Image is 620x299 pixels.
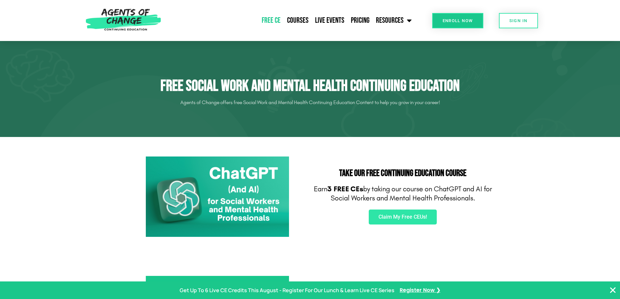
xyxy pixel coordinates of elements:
[499,13,538,28] a: SIGN IN
[258,12,284,29] a: Free CE
[432,13,483,28] a: Enroll Now
[312,12,348,29] a: Live Events
[373,12,415,29] a: Resources
[379,214,427,220] span: Claim My Free CEUs!
[164,12,415,29] nav: Menu
[509,19,528,23] span: SIGN IN
[400,286,440,295] a: Register Now ❯
[369,210,437,224] a: Claim My Free CEUs!
[284,12,312,29] a: Courses
[443,19,473,23] span: Enroll Now
[327,185,363,193] b: 3 FREE CEs
[609,286,617,294] button: Close Banner
[313,169,492,178] h2: Take Our FREE Continuing Education Course
[128,77,492,96] h1: Free Social Work and Mental Health Continuing Education
[128,97,492,108] p: Agents of Change offers free Social Work and Mental Health Continuing Education Content to help y...
[348,12,373,29] a: Pricing
[180,286,394,295] p: Get Up To 6 Live CE Credits This August - Register For Our Lunch & Learn Live CE Series
[313,184,492,203] p: Earn by taking our course on ChatGPT and AI for Social Workers and Mental Health Professionals.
